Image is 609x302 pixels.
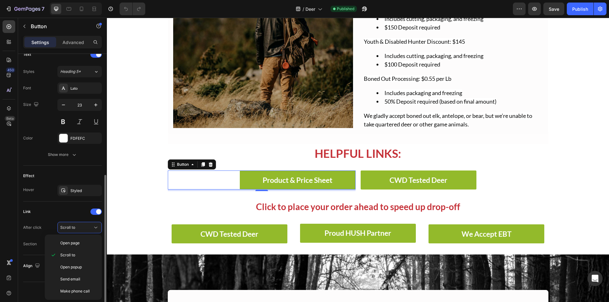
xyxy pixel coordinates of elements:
[567,3,593,15] button: Publish
[185,283,318,296] strong: [DATE]-[DATE] Deer Season
[380,41,400,47] span: Contact
[23,85,31,91] div: Font
[572,6,588,12] div: Publish
[23,52,31,57] div: Text
[23,69,34,74] div: Styles
[370,41,409,51] a: Contact
[23,173,34,179] div: Effect
[69,144,83,150] div: Button
[23,135,33,141] div: Color
[60,264,82,270] span: Open popup
[23,262,41,270] div: Align
[31,39,49,46] p: Settings
[6,67,15,73] div: 450
[60,240,80,246] span: Open page
[94,212,151,221] strong: CWD Tested Deer
[218,211,284,220] strong: Proud HUSH Partner
[187,41,237,51] a: All Products
[120,3,145,15] div: Undo/Redo
[303,6,304,12] span: /
[273,41,324,51] a: Meat Bundle
[60,225,75,230] span: Scroll to
[23,241,37,247] div: Section
[257,94,425,110] span: We gladly accept boned out elk, antelope, or bear, but we’re unable to take quartered deer or oth...
[5,116,15,121] div: Beta
[324,41,370,51] a: Processing
[154,41,187,51] a: Home
[60,252,75,258] span: Scroll to
[473,18,485,22] a: Sign In
[543,3,564,15] button: Save
[254,153,370,172] button: <p><span style="font-size:23px;"><strong>CWD Tested Deer</strong></span></p>
[283,41,315,47] span: Meat Bundle
[133,153,249,172] button: <p><span style="font-size:23px;"><strong>Product &amp; Price Sheet</strong></span></p>
[31,22,85,30] p: Button
[48,151,77,158] div: Show more
[461,13,463,28] span: 0
[23,287,102,297] button: Delete element
[60,288,90,294] span: Make phone call
[107,18,609,302] iframe: To enrich screen reader interactions, please activate Accessibility in Grammarly extension settings
[193,206,309,225] button: <p><span style="font-size:23px;"><strong>Proud HUSH Partner</strong></span></p>
[197,41,228,47] span: All Products
[237,41,273,51] a: Snacks
[3,3,47,15] button: 7
[42,5,44,13] p: 7
[65,207,180,226] button: <p><span style="font-size:23px;"><strong>CWD Tested Deer</strong></span></p>
[355,212,405,221] strong: We Accept EBT
[257,57,344,64] span: Boned Out Processing: $0.55 per Lb
[57,66,102,77] button: Heading 5*
[587,271,603,286] div: Open Intercom Messenger
[549,6,559,12] span: Save
[61,126,442,145] h2: Helpful Links:
[60,69,81,74] span: Heading 5*
[23,100,40,109] div: Size
[305,6,315,12] span: Deer
[322,207,437,226] button: <p><span style="font-size:23px;"><strong>We Accept EBT</strong></span></p>
[278,6,333,13] span: $150 Deposit required
[283,158,340,167] strong: CWD Tested Deer
[278,80,390,87] span: 50% Deposit required (based on final amount)
[70,86,100,91] div: Lato
[278,72,355,79] span: Includes packaging and freezing
[23,187,34,193] div: Hover
[70,188,100,194] div: Styled
[70,136,100,141] div: FDFEFC
[334,41,361,47] span: Processing
[124,8,181,30] img: Milo Locker Meats
[23,209,31,215] div: Link
[57,222,102,233] button: Scroll to
[337,6,354,12] span: Published
[163,41,178,47] span: Home
[257,20,358,27] span: Youth & Disabled Hunter Discount: $145
[60,276,80,282] span: Send email
[156,158,226,167] strong: Product & Price Sheet
[62,39,84,46] p: Advanced
[278,43,333,50] span: $100 Deposit required
[247,41,264,47] span: Snacks
[278,35,377,42] span: Includes cutting, packaging, and freezing
[23,149,102,160] button: Show more
[62,183,441,195] p: Click to place your order ahead to speed up drop-off
[23,225,42,230] div: After click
